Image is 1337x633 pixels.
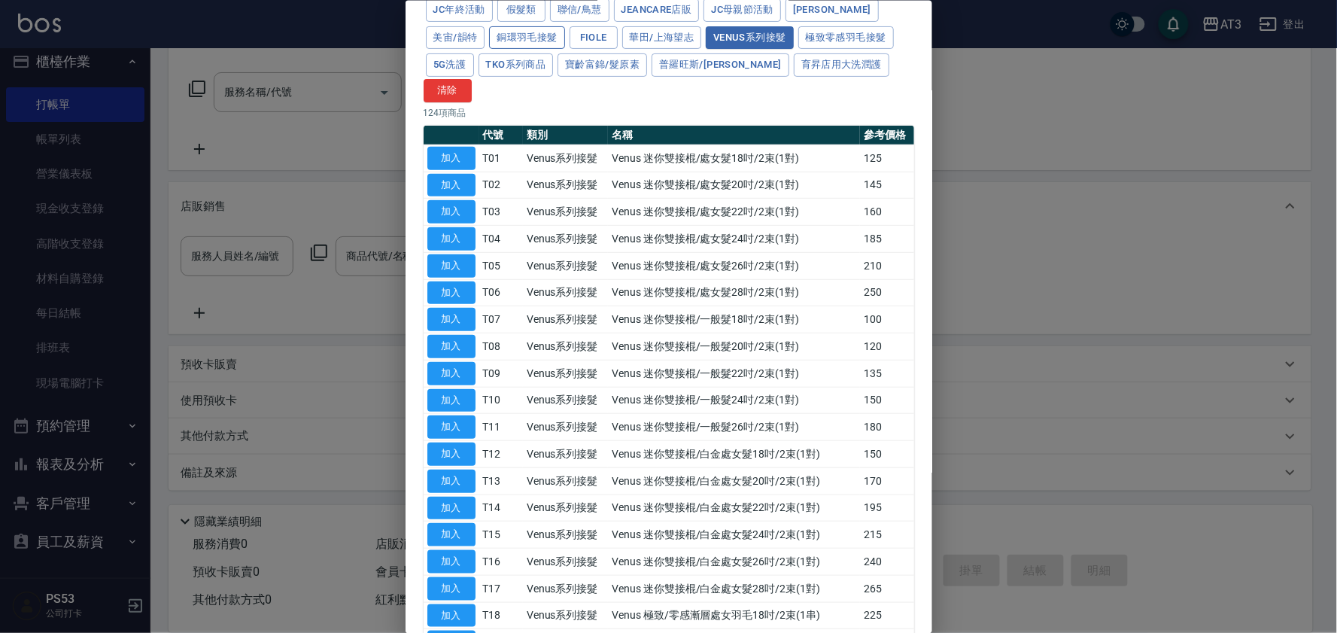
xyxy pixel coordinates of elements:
td: Venus系列接髮 [523,387,608,414]
td: Venus 迷你雙接棍/處女髮20吋/2束(1對) [608,172,860,199]
td: T18 [479,602,523,629]
td: Venus系列接髮 [523,252,608,279]
td: T02 [479,172,523,199]
button: 加入 [427,577,476,600]
td: 170 [860,467,913,495]
td: Venus 迷你雙接棍/一般髮22吋/2束(1對) [608,360,860,387]
td: T11 [479,413,523,440]
button: 清除 [424,79,472,102]
td: Venus系列接髮 [523,548,608,575]
td: T10 [479,387,523,414]
td: 250 [860,279,913,306]
td: Venus 迷你雙接棍/白金處女髮18吋/2束(1對) [608,440,860,467]
td: Venus系列接髮 [523,495,608,522]
button: 普羅旺斯/[PERSON_NAME] [652,53,789,77]
td: Venus系列接髮 [523,575,608,602]
td: Venus系列接髮 [523,440,608,467]
td: T15 [479,521,523,548]
button: 加入 [427,443,476,466]
th: 名稱 [608,125,860,145]
td: Venus系列接髮 [523,467,608,495]
button: 加入 [427,146,476,169]
td: Venus系列接髮 [523,521,608,548]
td: Venus系列接髮 [523,306,608,333]
button: 加入 [427,200,476,224]
td: Venus 迷你雙接棍/處女髮24吋/2束(1對) [608,225,860,252]
td: 180 [860,413,913,440]
button: 加入 [427,254,476,277]
button: 加入 [427,415,476,439]
td: 195 [860,495,913,522]
td: T09 [479,360,523,387]
td: T08 [479,333,523,360]
th: 類別 [523,125,608,145]
td: Venus系列接髮 [523,145,608,172]
button: 極致零感羽毛接髮 [798,26,894,49]
th: 代號 [479,125,523,145]
td: T17 [479,575,523,602]
td: 125 [860,145,913,172]
button: 加入 [427,550,476,574]
button: TKO系列商品 [479,53,554,77]
td: T12 [479,440,523,467]
button: 加入 [427,361,476,385]
td: Venus 迷你雙接棍/處女髮18吋/2束(1對) [608,145,860,172]
td: Venus系列接髮 [523,413,608,440]
td: Venus 迷你雙接棍/一般髮20吋/2束(1對) [608,333,860,360]
td: 160 [860,198,913,225]
button: 加入 [427,469,476,492]
td: Venus系列接髮 [523,333,608,360]
button: 寶齡富錦/髮原素 [558,53,647,77]
td: 215 [860,521,913,548]
td: Venus 迷你雙接棍/一般髮26吋/2束(1對) [608,413,860,440]
button: 美宙/韻特 [426,26,485,49]
td: T16 [479,548,523,575]
td: Venus系列接髮 [523,602,608,629]
button: 加入 [427,308,476,331]
button: 加入 [427,227,476,251]
td: T04 [479,225,523,252]
td: T13 [479,467,523,495]
button: 育昇店用大洗潤護 [794,53,889,77]
td: T06 [479,279,523,306]
button: Venus系列接髮 [706,26,793,49]
button: 加入 [427,335,476,358]
td: 150 [860,387,913,414]
td: Venus 迷你雙接棍/處女髮22吋/2束(1對) [608,198,860,225]
td: T01 [479,145,523,172]
td: Venus 迷你雙接棍/白金處女髮26吋/2束(1對) [608,548,860,575]
td: 265 [860,575,913,602]
td: Venus 迷你雙接棍/處女髮28吋/2束(1對) [608,279,860,306]
td: 145 [860,172,913,199]
td: Venus 迷你雙接棍/白金處女髮28吋/2束(1對) [608,575,860,602]
td: 185 [860,225,913,252]
td: T03 [479,198,523,225]
td: Venus系列接髮 [523,279,608,306]
td: Venus 極致/零感漸層處女羽毛18吋/2束(1串) [608,602,860,629]
td: Venus系列接髮 [523,225,608,252]
td: 240 [860,548,913,575]
button: 加入 [427,523,476,546]
td: Venus 迷你雙接棍/一般髮18吋/2束(1對) [608,306,860,333]
td: 210 [860,252,913,279]
button: FIOLE [570,26,618,49]
td: Venus 迷你雙接棍/白金處女髮22吋/2束(1對) [608,495,860,522]
td: Venus系列接髮 [523,360,608,387]
button: 銅環羽毛接髮 [489,26,564,49]
td: Venus 迷你雙接棍/白金處女髮20吋/2束(1對) [608,467,860,495]
button: 加入 [427,388,476,412]
button: 5G洗護 [426,53,474,77]
button: 加入 [427,173,476,196]
th: 參考價格 [860,125,913,145]
td: Venus系列接髮 [523,198,608,225]
td: 100 [860,306,913,333]
td: 225 [860,602,913,629]
button: 加入 [427,496,476,519]
td: T07 [479,306,523,333]
button: 加入 [427,604,476,627]
td: Venus 迷你雙接棍/一般髮24吋/2束(1對) [608,387,860,414]
button: 華田/上海望志 [622,26,702,49]
td: T05 [479,252,523,279]
p: 124 項商品 [424,105,914,119]
td: 135 [860,360,913,387]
